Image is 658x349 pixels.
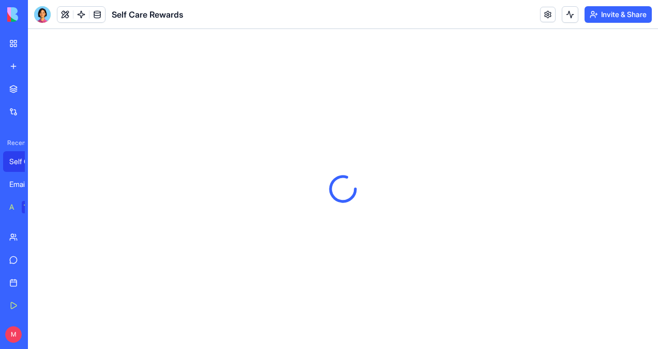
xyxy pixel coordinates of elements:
button: Invite & Share [585,6,652,23]
span: Self Care Rewards [112,8,183,21]
span: M [5,326,22,343]
img: logo [7,7,71,22]
div: Email Marketing Generator [9,179,38,190]
div: Self Care Rewards [9,156,38,167]
a: Email Marketing Generator [3,174,44,195]
span: Recent [3,139,25,147]
div: AI Logo Generator [9,202,14,212]
div: TRY [22,201,38,213]
a: Self Care Rewards [3,151,44,172]
a: AI Logo GeneratorTRY [3,197,44,217]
